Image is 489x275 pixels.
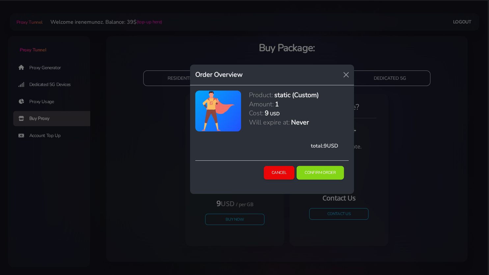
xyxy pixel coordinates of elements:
h5: Product: [249,91,273,99]
button: Cancel [264,166,295,179]
span: 9 [324,142,327,150]
span: total: USD [311,142,338,150]
button: Close [341,69,351,80]
h5: Amount: [249,100,274,109]
h5: Cost: [249,109,263,118]
h5: static (Custom) [274,91,319,99]
h5: 9 [265,109,269,118]
h5: Order Overview [195,70,243,80]
img: antenna.png [201,91,235,131]
h5: Will expire at: [249,118,290,127]
button: Confirm Order [297,166,344,180]
h5: Never [291,118,309,127]
iframe: Webchat Widget [392,167,481,267]
h6: USD [270,111,280,117]
h5: 1 [275,100,279,109]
